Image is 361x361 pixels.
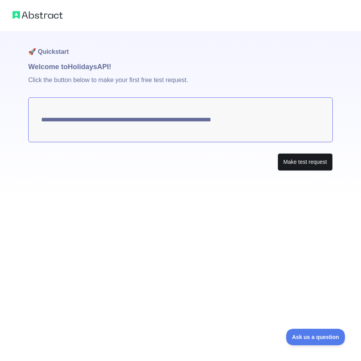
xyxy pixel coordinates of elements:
[28,72,333,97] p: Click the button below to make your first free test request.
[28,61,333,72] h1: Welcome to Holidays API!
[28,31,333,61] h1: 🚀 Quickstart
[286,329,345,345] iframe: Toggle Customer Support
[278,153,333,171] button: Make test request
[13,9,63,20] img: Abstract logo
